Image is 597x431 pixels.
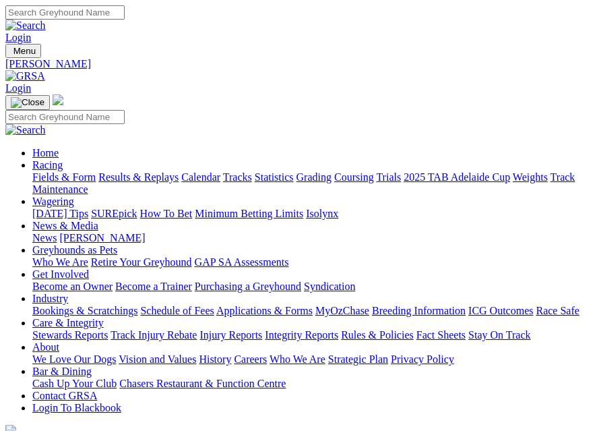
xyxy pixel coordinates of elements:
[5,110,125,124] input: Search
[391,353,454,365] a: Privacy Policy
[13,46,36,56] span: Menu
[372,305,466,316] a: Breeding Information
[32,244,117,256] a: Greyhounds as Pets
[341,329,414,341] a: Rules & Policies
[140,305,214,316] a: Schedule of Fees
[140,208,193,219] a: How To Bet
[32,317,104,328] a: Care & Integrity
[32,366,92,377] a: Bar & Dining
[32,208,592,220] div: Wagering
[195,208,303,219] a: Minimum Betting Limits
[32,208,88,219] a: [DATE] Tips
[32,378,592,390] div: Bar & Dining
[32,220,98,231] a: News & Media
[234,353,267,365] a: Careers
[5,82,31,94] a: Login
[306,208,338,219] a: Isolynx
[32,232,592,244] div: News & Media
[119,378,286,389] a: Chasers Restaurant & Function Centre
[59,232,145,243] a: [PERSON_NAME]
[5,95,50,110] button: Toggle navigation
[265,329,338,341] a: Integrity Reports
[32,196,74,207] a: Wagering
[32,329,592,341] div: Care & Integrity
[5,70,45,82] img: GRSA
[115,281,192,292] a: Become a Trainer
[11,97,44,108] img: Close
[513,171,548,183] a: Weights
[199,353,231,365] a: History
[334,171,374,183] a: Coursing
[195,256,289,268] a: GAP SA Assessments
[32,281,113,292] a: Become an Owner
[32,341,59,353] a: About
[404,171,510,183] a: 2025 TAB Adelaide Cup
[195,281,301,292] a: Purchasing a Greyhound
[91,208,137,219] a: SUREpick
[328,353,388,365] a: Strategic Plan
[32,232,57,243] a: News
[5,44,41,58] button: Toggle navigation
[223,171,252,183] a: Tracks
[296,171,332,183] a: Grading
[32,281,592,293] div: Get Involved
[32,293,68,304] a: Industry
[5,20,46,32] img: Search
[315,305,369,316] a: MyOzChase
[32,329,108,341] a: Stewards Reports
[32,353,116,365] a: We Love Our Dogs
[5,58,592,70] a: [PERSON_NAME]
[119,353,196,365] a: Vision and Values
[32,147,59,159] a: Home
[32,268,89,280] a: Get Involved
[181,171,220,183] a: Calendar
[32,256,88,268] a: Who We Are
[5,32,31,43] a: Login
[468,329,530,341] a: Stay On Track
[32,171,96,183] a: Fields & Form
[536,305,579,316] a: Race Safe
[376,171,401,183] a: Trials
[199,329,262,341] a: Injury Reports
[32,171,575,195] a: Track Maintenance
[32,305,137,316] a: Bookings & Scratchings
[216,305,313,316] a: Applications & Forms
[98,171,179,183] a: Results & Replays
[32,390,97,401] a: Contact GRSA
[111,329,197,341] a: Track Injury Rebate
[5,124,46,136] img: Search
[53,94,63,105] img: logo-grsa-white.png
[255,171,294,183] a: Statistics
[32,353,592,366] div: About
[32,378,117,389] a: Cash Up Your Club
[468,305,533,316] a: ICG Outcomes
[5,5,125,20] input: Search
[32,305,592,317] div: Industry
[91,256,192,268] a: Retire Your Greyhound
[32,256,592,268] div: Greyhounds as Pets
[32,159,63,171] a: Racing
[32,171,592,196] div: Racing
[304,281,355,292] a: Syndication
[32,402,121,413] a: Login To Blackbook
[270,353,325,365] a: Who We Are
[416,329,466,341] a: Fact Sheets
